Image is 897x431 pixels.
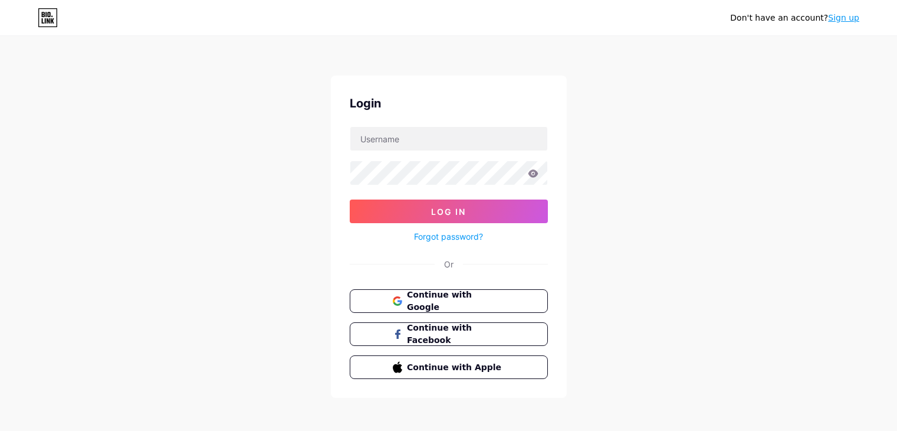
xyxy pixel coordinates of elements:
[350,355,548,379] button: Continue with Apple
[407,361,504,374] span: Continue with Apple
[350,94,548,112] div: Login
[444,258,454,270] div: Or
[407,289,504,314] span: Continue with Google
[350,127,547,151] input: Username
[350,289,548,313] button: Continue with Google
[350,322,548,346] button: Continue with Facebook
[350,200,548,223] button: Log In
[730,12,859,24] div: Don't have an account?
[414,230,483,243] a: Forgot password?
[407,322,504,347] span: Continue with Facebook
[431,207,466,217] span: Log In
[828,13,859,22] a: Sign up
